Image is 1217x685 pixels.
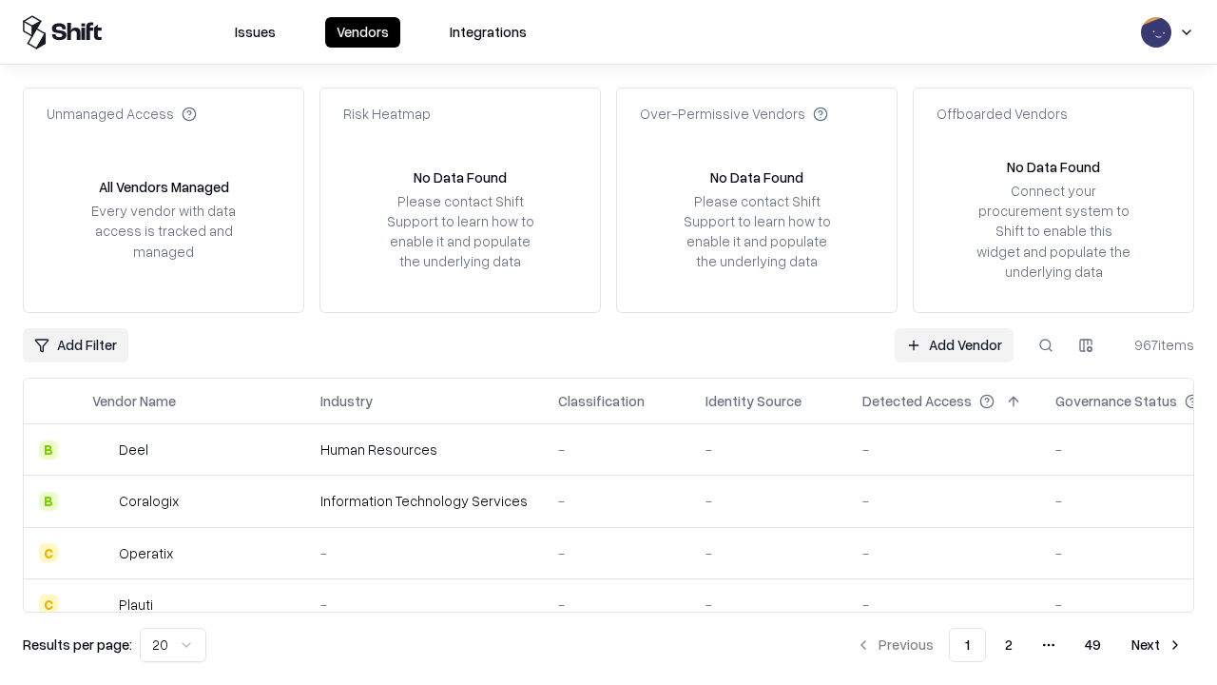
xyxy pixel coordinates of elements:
[1070,628,1116,662] button: 49
[705,543,832,563] div: -
[99,177,229,197] div: All Vendors Managed
[862,543,1025,563] div: -
[39,543,58,562] div: C
[92,492,111,511] img: Coralogix
[558,391,645,411] div: Classification
[705,491,832,511] div: -
[1007,157,1100,177] div: No Data Found
[862,491,1025,511] div: -
[119,595,153,615] div: Plauti
[223,17,287,48] button: Issues
[862,440,1025,460] div: -
[414,167,507,187] div: No Data Found
[558,595,675,615] div: -
[710,167,803,187] div: No Data Found
[92,595,111,614] img: Plauti
[92,391,176,411] div: Vendor Name
[558,440,675,460] div: -
[558,491,675,511] div: -
[705,391,802,411] div: Identity Source
[23,328,128,362] button: Add Filter
[39,492,58,511] div: B
[844,628,1194,662] nav: pagination
[39,440,58,460] div: B
[1120,628,1194,662] button: Next
[320,491,528,511] div: Information Technology Services
[990,628,1028,662] button: 2
[85,201,242,261] div: Every vendor with data access is tracked and managed
[640,104,828,124] div: Over-Permissive Vendors
[320,440,528,460] div: Human Resources
[949,628,986,662] button: 1
[1055,391,1177,411] div: Governance Status
[937,104,1068,124] div: Offboarded Vendors
[119,440,148,460] div: Deel
[862,391,972,411] div: Detected Access
[119,491,179,511] div: Coralogix
[862,595,1025,615] div: -
[119,543,173,563] div: Operatix
[343,104,431,124] div: Risk Heatmap
[1118,335,1194,355] div: 967 items
[705,440,832,460] div: -
[320,391,373,411] div: Industry
[381,191,539,272] div: Please contact Shift Support to learn how to enable it and populate the underlying data
[678,191,836,272] div: Please contact Shift Support to learn how to enable it and populate the underlying data
[975,181,1132,282] div: Connect your procurement system to Shift to enable this widget and populate the underlying data
[320,595,528,615] div: -
[39,595,58,614] div: C
[23,635,132,655] p: Results per page:
[47,104,197,124] div: Unmanaged Access
[92,440,111,460] img: Deel
[92,543,111,562] img: Operatix
[895,328,1014,362] a: Add Vendor
[438,17,538,48] button: Integrations
[558,543,675,563] div: -
[320,543,528,563] div: -
[325,17,400,48] button: Vendors
[705,595,832,615] div: -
